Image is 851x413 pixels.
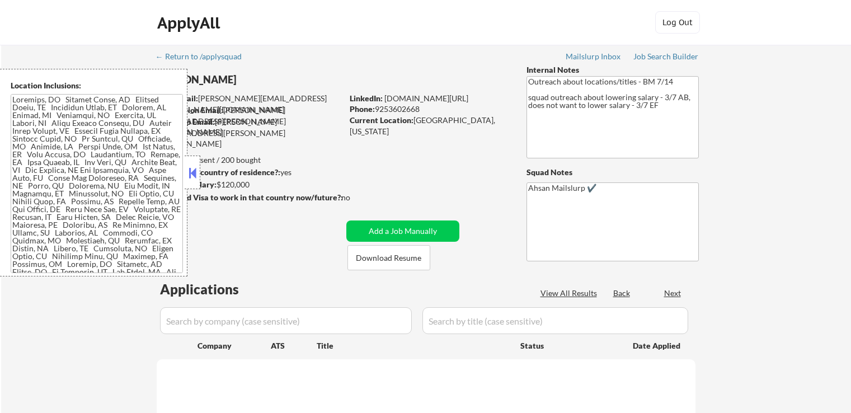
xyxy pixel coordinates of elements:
[157,105,342,138] div: [PERSON_NAME][EMAIL_ADDRESS][PERSON_NAME][DOMAIN_NAME]
[157,13,223,32] div: ApplyAll
[633,52,699,63] a: Job Search Builder
[526,167,699,178] div: Squad Notes
[156,179,342,190] div: $120,000
[198,340,271,351] div: Company
[317,340,510,351] div: Title
[384,93,468,103] a: [DOMAIN_NAME][URL]
[156,167,339,178] div: yes
[11,80,183,91] div: Location Inclusions:
[160,283,271,296] div: Applications
[156,52,252,63] a: ← Return to /applysquad
[350,115,508,137] div: [GEOGRAPHIC_DATA], [US_STATE]
[156,53,252,60] div: ← Return to /applysquad
[655,11,700,34] button: Log Out
[526,64,699,76] div: Internal Notes
[520,335,617,355] div: Status
[157,93,342,115] div: [PERSON_NAME][EMAIL_ADDRESS][PERSON_NAME][DOMAIN_NAME]
[156,154,342,166] div: 189 sent / 200 bought
[346,220,459,242] button: Add a Job Manually
[157,73,387,87] div: [PERSON_NAME]
[350,93,383,103] strong: LinkedIn:
[157,116,342,149] div: [PERSON_NAME][EMAIL_ADDRESS][PERSON_NAME][DOMAIN_NAME]
[350,115,413,125] strong: Current Location:
[613,288,631,299] div: Back
[350,104,375,114] strong: Phone:
[157,193,343,202] strong: Will need Visa to work in that country now/future?:
[347,245,430,270] button: Download Resume
[422,307,688,334] input: Search by title (case sensitive)
[540,288,600,299] div: View All Results
[633,340,682,351] div: Date Applied
[633,53,699,60] div: Job Search Builder
[350,104,508,115] div: 9253602668
[271,340,317,351] div: ATS
[566,53,622,60] div: Mailslurp Inbox
[341,192,373,203] div: no
[664,288,682,299] div: Next
[566,52,622,63] a: Mailslurp Inbox
[160,307,412,334] input: Search by company (case sensitive)
[156,167,280,177] strong: Can work in country of residence?:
